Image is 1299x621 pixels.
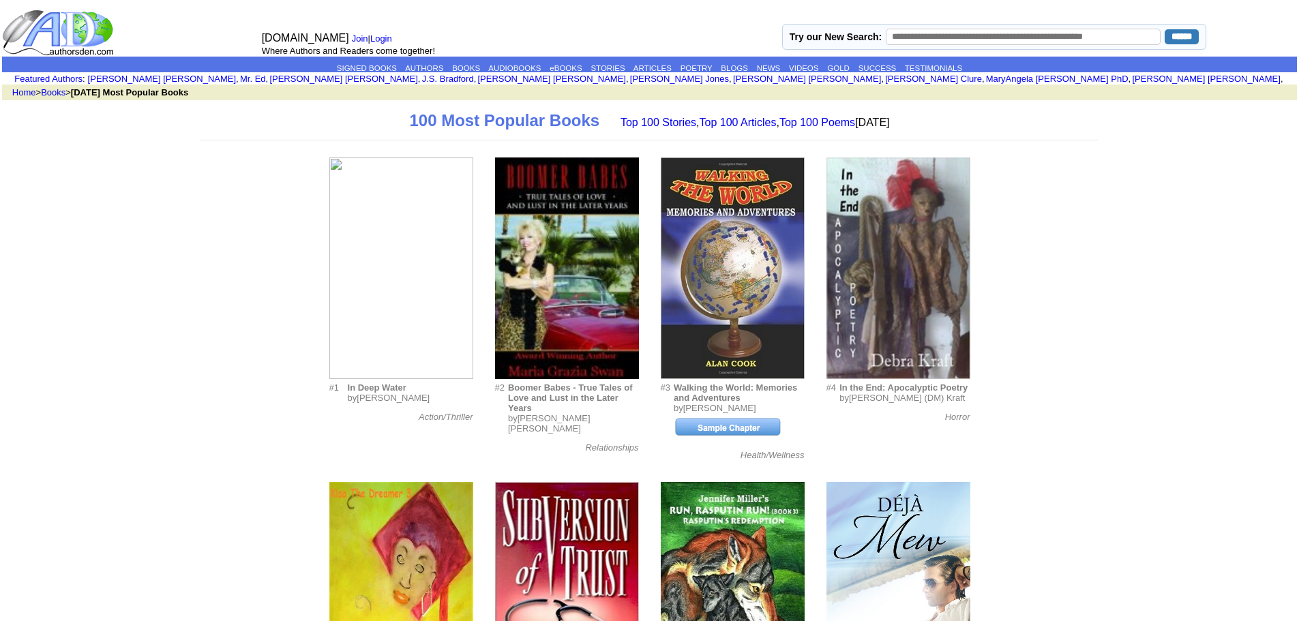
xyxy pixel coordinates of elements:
[405,64,443,72] a: AUTHORS
[826,382,836,393] font: #4
[262,32,349,44] font: [DOMAIN_NAME]
[732,76,733,83] font: i
[630,74,729,84] a: [PERSON_NAME] Jones
[14,74,85,84] font: :
[585,442,638,453] a: Relationships
[262,46,435,56] font: Where Authors and Readers come together!
[508,381,633,413] a: Boomer Babes - True Tales of Love and Lust in the Later Years
[2,9,117,57] img: logo_ad.gif
[348,393,473,422] font: by
[849,393,965,403] a: [PERSON_NAME] (DM) Kraft
[674,382,797,403] b: Walking the World: Memories and Adventures
[905,64,962,72] a: TESTIMONIALS
[789,64,818,72] a: VIDEOS
[884,76,885,83] font: i
[629,76,630,83] font: i
[621,117,696,128] a: Top 100 Stories
[1131,76,1132,83] font: i
[839,393,970,422] font: by
[683,403,756,413] a: [PERSON_NAME]
[14,74,83,84] a: Featured Authors
[352,33,397,44] font: |
[348,381,406,393] a: In Deep Water
[721,64,748,72] a: BLOGS
[357,393,430,403] a: [PERSON_NAME]
[681,64,713,72] a: POETRY
[452,64,480,72] a: BOOKS
[661,157,805,379] img: 15979.jpg
[337,64,397,72] a: SIGNED BOOKS
[488,64,541,72] a: AUDIOBOOKS
[370,33,392,44] a: Login
[945,412,970,422] a: Horror
[674,416,783,438] img: schapter.png
[239,76,240,83] font: i
[674,381,797,403] a: Walking the World: Memories and Adventures
[591,64,625,72] a: STORIES
[508,413,639,453] font: by
[477,74,625,84] a: [PERSON_NAME] [PERSON_NAME]
[661,382,670,393] font: #3
[839,381,968,393] a: In the End: Apocalyptic Poetry
[508,382,633,413] b: Boomer Babes - True Tales of Love and Lust in the Later Years
[741,450,805,460] a: Health/Wellness
[352,33,368,44] a: Join
[779,117,855,128] a: Top 100 Poems
[495,382,505,393] font: #2
[674,403,805,460] font: by
[986,74,1129,84] a: MaryAngela [PERSON_NAME] PhD
[839,382,968,393] b: In the End: Apocalyptic Poetry
[790,31,882,42] label: Try our New Search:
[71,87,188,97] b: [DATE] Most Popular Books
[827,64,850,72] a: GOLD
[5,87,188,97] font: > >
[409,111,599,130] b: 100 Most Popular Books
[88,74,236,84] a: [PERSON_NAME] [PERSON_NAME]
[268,76,269,83] font: i
[41,87,65,97] a: Books
[700,117,777,128] a: Top 100 Articles
[240,74,266,84] a: Mr. Ed
[826,157,970,379] img: 56988.jpg
[985,76,986,83] font: i
[757,64,781,72] a: NEWS
[1283,76,1285,83] font: i
[419,412,473,422] a: Action/Thriller
[733,74,881,84] a: [PERSON_NAME] [PERSON_NAME]
[508,413,591,434] a: [PERSON_NAME] [PERSON_NAME]
[476,76,477,83] font: i
[621,117,890,128] font: , , [DATE]
[269,74,417,84] a: [PERSON_NAME] [PERSON_NAME]
[422,74,474,84] a: J.S. Bradford
[12,87,36,97] a: Home
[1132,74,1280,84] a: [PERSON_NAME] [PERSON_NAME]
[348,382,406,393] b: In Deep Water
[329,382,339,393] font: #1
[858,64,897,72] a: SUCCESS
[420,76,421,83] font: i
[550,64,582,72] a: eBOOKS
[88,74,1285,84] font: , , , , , , , , , ,
[633,64,672,72] a: ARTICLES
[495,157,639,379] img: 27359.jpg
[885,74,982,84] a: [PERSON_NAME] Clure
